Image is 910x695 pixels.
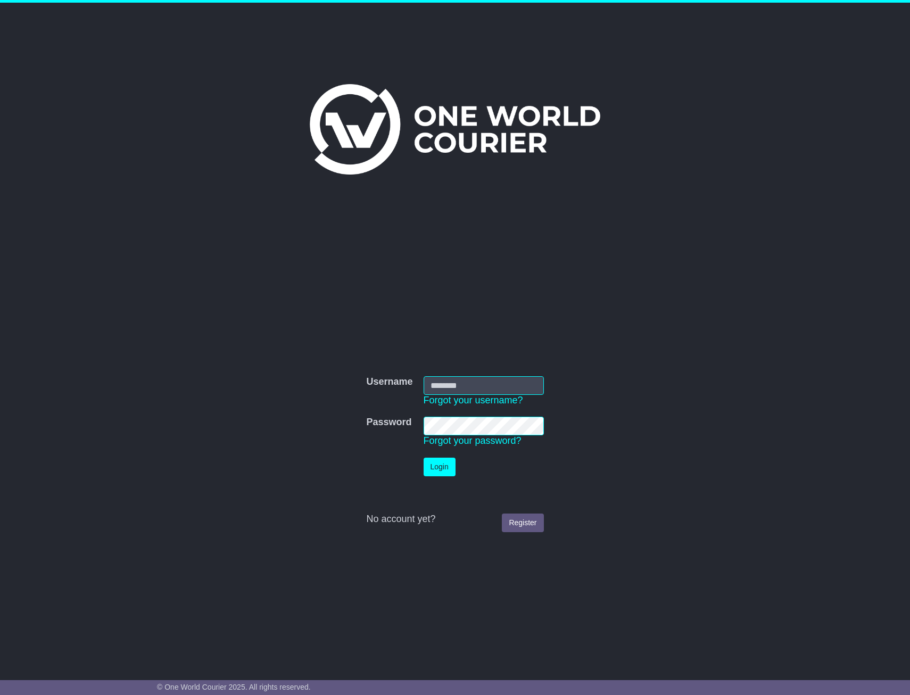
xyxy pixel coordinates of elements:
[366,417,411,428] label: Password
[502,514,543,532] a: Register
[157,683,311,691] span: © One World Courier 2025. All rights reserved.
[366,514,543,525] div: No account yet?
[424,458,456,476] button: Login
[424,395,523,406] a: Forgot your username?
[310,84,600,175] img: One World
[424,435,522,446] a: Forgot your password?
[366,376,412,388] label: Username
